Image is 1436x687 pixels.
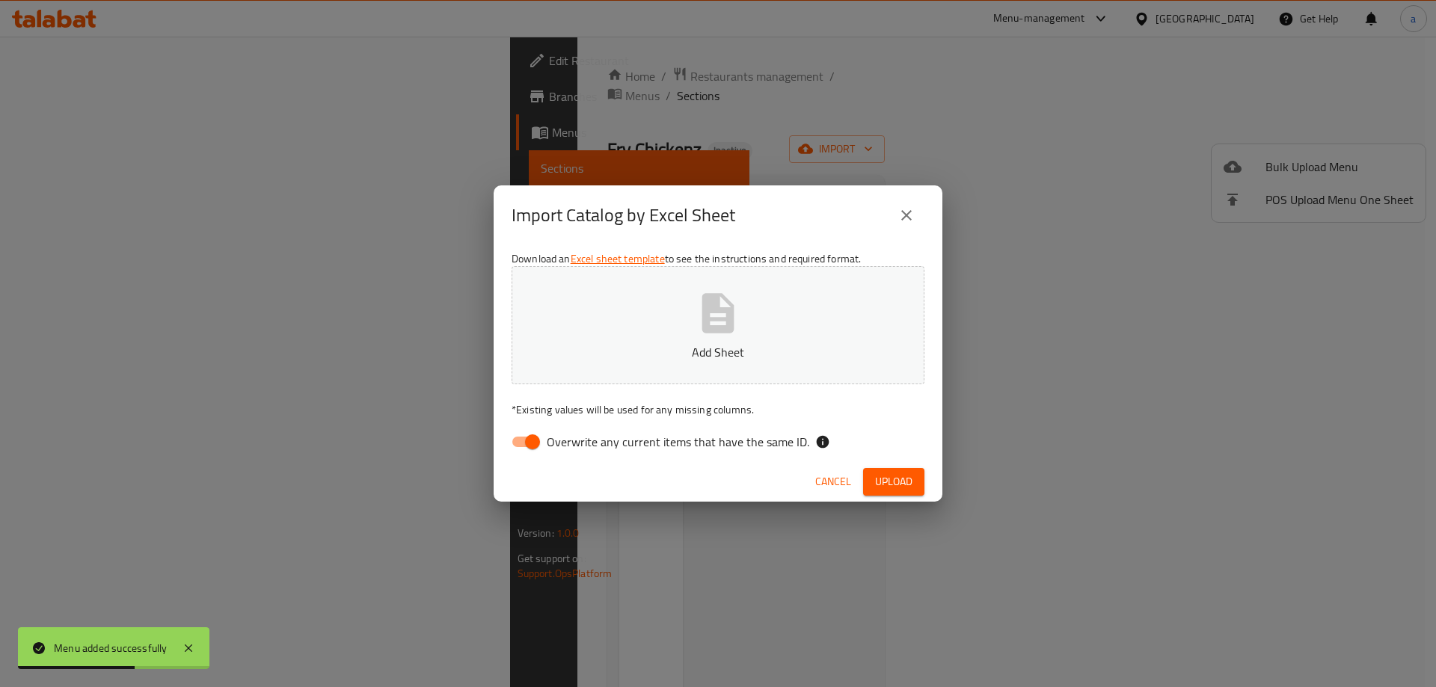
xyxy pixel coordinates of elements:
[54,640,168,656] div: Menu added successfully
[863,468,924,496] button: Upload
[875,472,912,491] span: Upload
[571,249,665,268] a: Excel sheet template
[512,402,924,417] p: Existing values will be used for any missing columns.
[547,433,809,451] span: Overwrite any current items that have the same ID.
[512,203,735,227] h2: Import Catalog by Excel Sheet
[809,468,857,496] button: Cancel
[512,266,924,384] button: Add Sheet
[815,472,851,491] span: Cancel
[815,434,830,449] svg: If the overwrite option isn't selected, then the items that match an existing ID will be ignored ...
[535,343,901,361] p: Add Sheet
[494,245,942,462] div: Download an to see the instructions and required format.
[889,197,924,233] button: close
